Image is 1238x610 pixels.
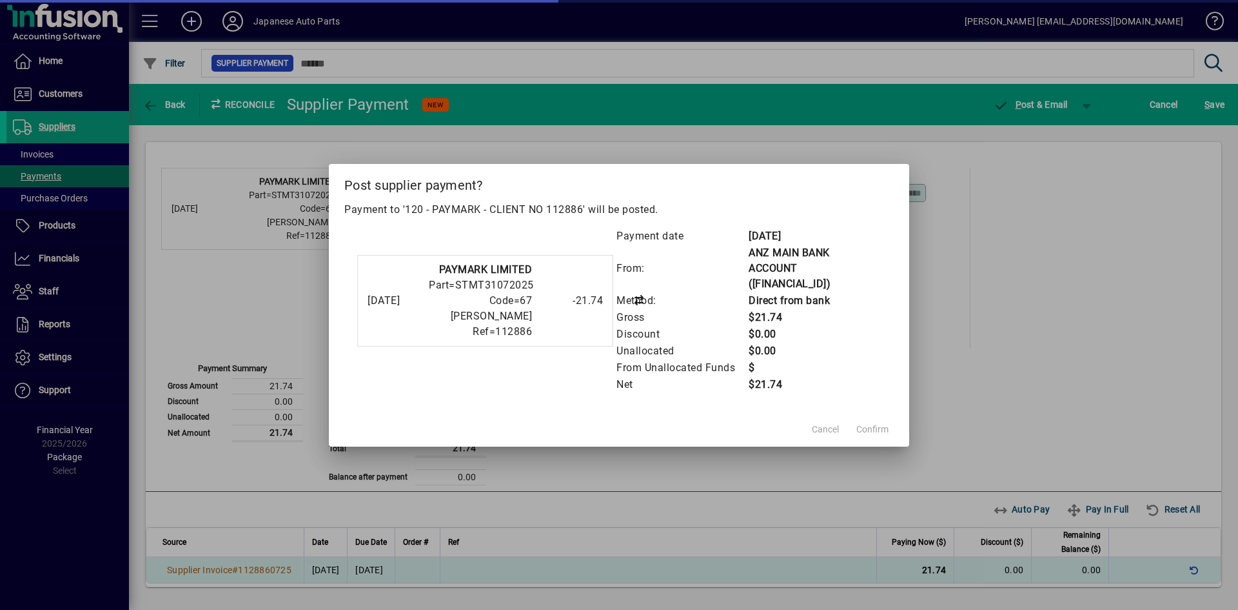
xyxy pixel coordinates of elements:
td: ANZ MAIN BANK ACCOUNT ([FINANCIAL_ID]) [748,245,881,292]
td: $ [748,360,881,376]
td: $0.00 [748,343,881,360]
h2: Post supplier payment? [329,164,909,201]
td: [DATE] [748,228,881,245]
td: Net [616,376,748,393]
td: $21.74 [748,376,881,393]
td: Gross [616,309,748,326]
p: Payment to '120 - PAYMARK - CLIENT NO 112886' will be posted. [344,202,894,218]
div: [DATE] [368,293,419,309]
strong: PAYMARK LIMITED [439,263,533,276]
td: $21.74 [748,309,881,326]
td: Direct from bank [748,292,881,309]
td: Unallocated [616,343,748,360]
td: From: [616,245,748,292]
td: Method: [616,292,748,309]
div: -21.74 [538,293,603,309]
td: From Unallocated Funds [616,360,748,376]
td: $0.00 [748,326,881,343]
td: Payment date [616,228,748,245]
td: Discount [616,326,748,343]
span: Part=STMT31072025 Code=67 [PERSON_NAME] Ref=112886 [429,279,534,338]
